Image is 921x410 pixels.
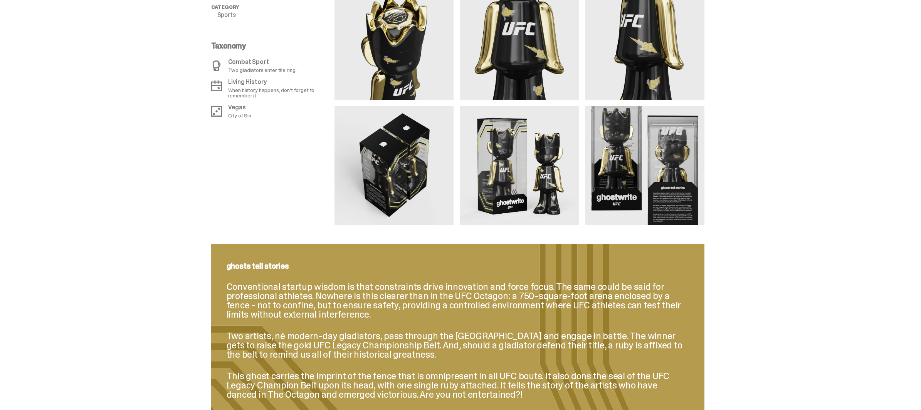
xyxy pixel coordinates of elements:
[211,4,239,10] span: Category
[227,331,689,359] p: Two artists, né modern-day gladiators, pass through the [GEOGRAPHIC_DATA] and engage in battle. T...
[460,106,579,225] img: media gallery image
[228,104,251,110] p: Vegas
[228,67,299,73] p: Two gladiators enter the ring...
[227,282,689,319] p: Conventional startup wisdom is that constraints drive innovation and force focus. The same could ...
[228,87,330,98] p: When history happens, don't forget to remember it.
[585,106,704,225] img: media gallery image
[334,106,454,225] img: media gallery image
[217,12,334,18] p: Sports
[228,113,251,118] p: City of Sin
[228,79,330,85] p: Living History
[228,59,299,65] p: Combat Sport
[227,262,689,270] p: ghosts tell stories
[227,372,689,399] p: This ghost carries the imprint of the fence that is omnipresent in all UFC bouts. It also dons th...
[211,42,330,50] p: Taxonomy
